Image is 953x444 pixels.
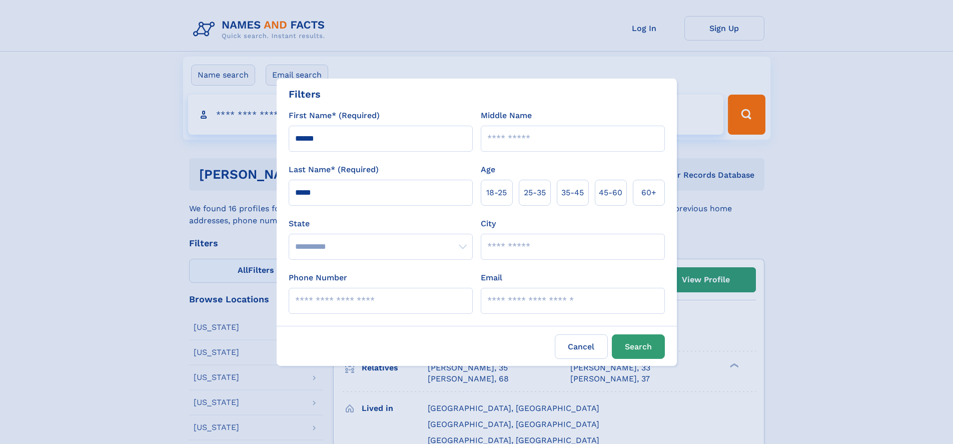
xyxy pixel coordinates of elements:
label: Cancel [555,334,608,359]
label: Last Name* (Required) [289,164,379,176]
span: 18‑25 [486,187,507,199]
span: 45‑60 [599,187,622,199]
label: City [481,218,496,230]
button: Search [612,334,665,359]
span: 25‑35 [524,187,546,199]
span: 60+ [641,187,656,199]
label: State [289,218,473,230]
label: Middle Name [481,110,532,122]
label: Phone Number [289,272,347,284]
label: First Name* (Required) [289,110,380,122]
div: Filters [289,87,321,102]
label: Email [481,272,502,284]
label: Age [481,164,495,176]
span: 35‑45 [561,187,584,199]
